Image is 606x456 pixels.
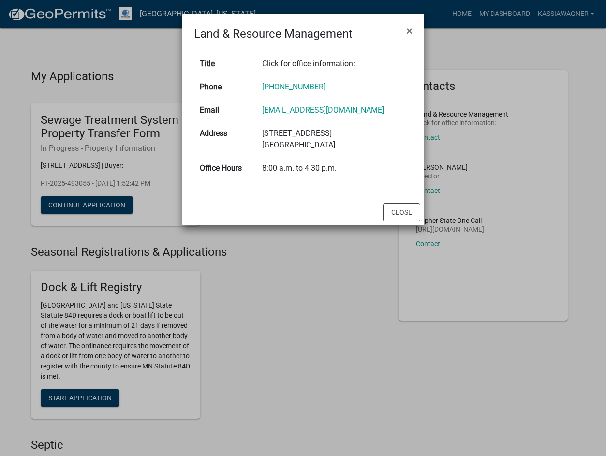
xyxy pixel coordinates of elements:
th: Phone [194,75,257,99]
th: Email [194,99,257,122]
a: [EMAIL_ADDRESS][DOMAIN_NAME] [262,105,384,115]
div: 8:00 a.m. to 4:30 p.m. [262,162,406,174]
th: Title [194,52,257,75]
a: [PHONE_NUMBER] [262,82,325,91]
button: Close [383,203,420,221]
th: Office Hours [194,157,257,180]
button: Close [399,17,420,44]
span: × [406,24,413,38]
h4: Land & Resource Management [194,25,353,43]
th: Address [194,122,257,157]
td: [STREET_ADDRESS] [GEOGRAPHIC_DATA] [256,122,412,157]
td: Click for office information: [256,52,412,75]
